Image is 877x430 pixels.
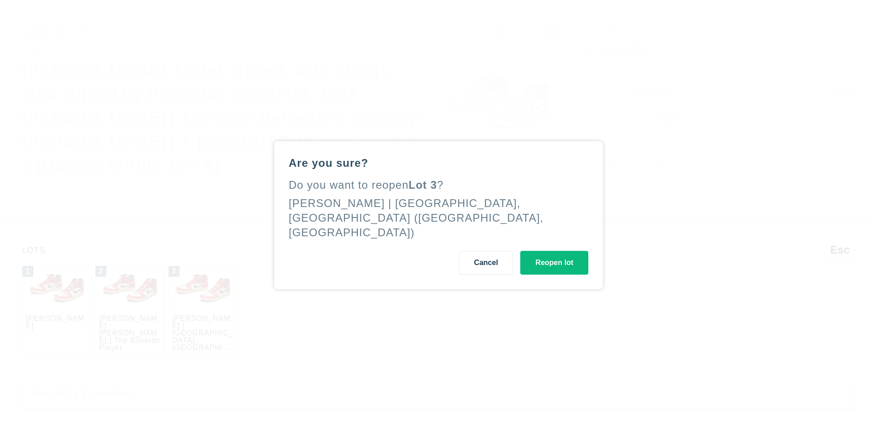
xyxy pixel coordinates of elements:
[520,251,588,275] button: Reopen lot
[409,179,437,191] span: Lot 3
[459,251,513,275] button: Cancel
[289,178,588,192] div: Do you want to reopen ?
[289,156,588,170] div: Are you sure?
[289,197,544,239] div: [PERSON_NAME] | [GEOGRAPHIC_DATA], [GEOGRAPHIC_DATA] ([GEOGRAPHIC_DATA], [GEOGRAPHIC_DATA])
